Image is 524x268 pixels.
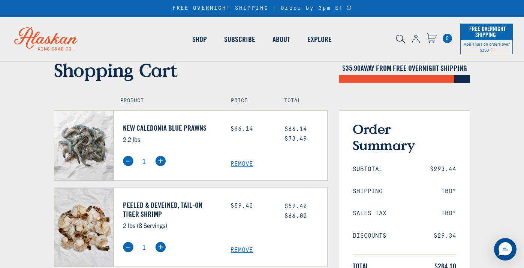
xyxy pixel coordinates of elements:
[490,47,494,52] span: Shipping Notice Icon
[184,18,216,61] a: Shop
[443,34,452,43] span: 5
[231,202,273,210] div: $59.40
[467,23,506,40] span: Free Overnight Shipping
[231,161,327,168] a: Remove
[54,59,328,81] h1: Shopping Cart
[54,111,113,180] img: New Caledonia Blue Prawns - 2.2 lbs
[339,64,470,73] h4: $ AWAY FROM FREE OVERNIGHT SHIPPING
[434,232,456,240] span: $29.34
[353,166,383,173] span: Subtotal
[353,232,386,240] span: Discounts
[123,220,220,230] p: 2 lbs (8 Servings)
[264,18,299,61] a: About
[353,121,456,153] h3: Order Summary
[172,5,352,12] div: FREE OVERNIGHT SHIPPING | Order by 3pm ET
[123,134,220,144] p: 2.2 lbs
[346,63,361,73] span: 35.90
[396,35,405,43] img: search
[123,124,220,133] a: New Caledonia Blue Prawns
[284,203,307,210] span: $59.40
[284,98,321,104] h4: Total
[123,156,133,166] img: minus
[123,242,133,252] img: minus
[443,34,452,43] a: Cart
[123,201,220,219] a: Peeled & Deveined, Tail-On Tiger Shrimp
[299,18,340,61] a: Explore
[353,188,383,195] span: Shipping
[231,125,273,133] div: $66.14
[231,98,268,104] h4: Price
[427,33,437,44] a: Cart
[284,135,307,142] s: $73.49
[155,156,166,166] img: plus
[155,242,166,252] img: plus
[430,166,456,173] span: $293.44
[284,213,307,219] s: $66.00
[284,126,307,133] span: $66.14
[494,238,517,261] div: Messenger Dummy Widget
[120,98,215,104] h4: Product
[216,18,264,61] a: Subscribe
[463,41,510,52] span: Mon-Thurs on orders over $350
[231,247,327,254] a: Remove
[412,35,420,43] img: account
[346,5,352,10] a: Announcement Bar Modal
[4,17,88,61] img: Alaskan King Crab Co. logo
[353,210,386,217] span: Sales Tax
[54,188,113,267] img: Peeled & Deveined, Tail-On Tiger Shrimp - 2 lbs (8 Servings)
